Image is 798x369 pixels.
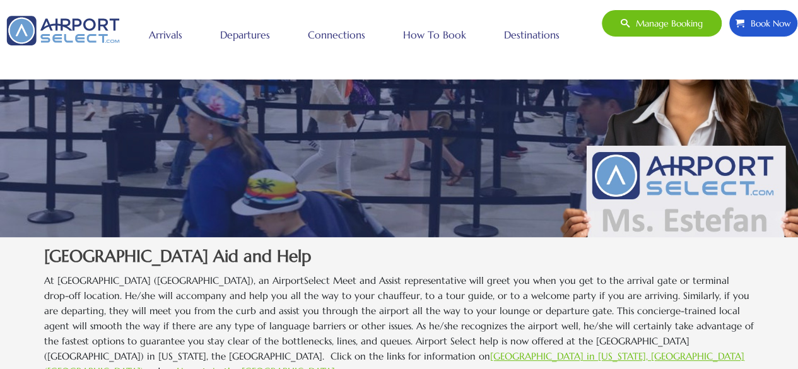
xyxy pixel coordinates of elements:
a: How to book [400,19,469,50]
a: Book Now [729,9,798,37]
a: Manage booking [601,9,722,37]
span: Book Now [744,10,791,37]
a: Destinations [501,19,563,50]
span: Manage booking [630,10,703,37]
a: Connections [305,19,368,50]
a: Departures [217,19,273,50]
strong: [GEOGRAPHIC_DATA] Aid and Help [44,245,311,266]
a: Arrivals [146,19,185,50]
